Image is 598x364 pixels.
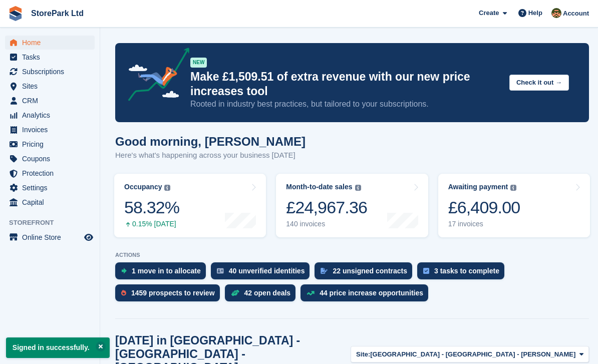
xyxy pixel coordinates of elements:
div: 1 move in to allocate [132,267,201,275]
span: Coupons [22,152,82,166]
div: 58.32% [124,197,179,218]
span: Online Store [22,230,82,244]
div: £6,409.00 [448,197,520,218]
span: Analytics [22,108,82,122]
button: Site: [GEOGRAPHIC_DATA] - [GEOGRAPHIC_DATA] - [PERSON_NAME] [351,346,589,362]
button: Check it out → [509,75,569,91]
a: menu [5,181,95,195]
div: 1459 prospects to review [131,289,215,297]
a: menu [5,94,95,108]
span: Tasks [22,50,82,64]
span: Invoices [22,123,82,137]
a: 42 open deals [225,284,301,306]
img: task-75834270c22a3079a89374b754ae025e5fb1db73e45f91037f5363f120a921f8.svg [423,268,429,274]
img: stora-icon-8386f47178a22dfd0bd8f6a31ec36ba5ce8667c1dd55bd0f319d3a0aa187defe.svg [8,6,23,21]
p: Signed in successfully. [6,337,110,358]
div: 40 unverified identities [229,267,305,275]
a: menu [5,152,95,166]
a: 3 tasks to complete [417,262,509,284]
img: deal-1b604bf984904fb50ccaf53a9ad4b4a5d6e5aea283cecdc64d6e3604feb123c2.svg [231,289,239,296]
div: Month-to-date sales [286,183,352,191]
span: Subscriptions [22,65,82,79]
span: Home [22,36,82,50]
h1: Good morning, [PERSON_NAME] [115,135,306,148]
span: Create [479,8,499,18]
a: menu [5,36,95,50]
a: Awaiting payment £6,409.00 17 invoices [438,174,590,237]
span: Sites [22,79,82,93]
div: 17 invoices [448,220,520,228]
img: move_ins_to_allocate_icon-fdf77a2bb77ea45bf5b3d319d69a93e2d87916cf1d5bf7949dd705db3b84f3ca.svg [121,268,127,274]
img: icon-info-grey-7440780725fd019a000dd9b08b2336e03edf1995a4989e88bcd33f0948082b44.svg [355,185,361,191]
p: ACTIONS [115,252,589,258]
div: NEW [190,58,207,68]
img: contract_signature_icon-13c848040528278c33f63329250d36e43548de30e8caae1d1a13099fd9432cc5.svg [321,268,328,274]
div: Occupancy [124,183,162,191]
a: 40 unverified identities [211,262,315,284]
a: 1459 prospects to review [115,284,225,306]
div: 3 tasks to complete [434,267,499,275]
span: Protection [22,166,82,180]
a: menu [5,108,95,122]
a: menu [5,166,95,180]
a: Occupancy 58.32% 0.15% [DATE] [114,174,266,237]
span: Settings [22,181,82,195]
a: menu [5,50,95,64]
a: Month-to-date sales £24,967.36 140 invoices [276,174,428,237]
img: icon-info-grey-7440780725fd019a000dd9b08b2336e03edf1995a4989e88bcd33f0948082b44.svg [510,185,516,191]
div: 0.15% [DATE] [124,220,179,228]
span: [GEOGRAPHIC_DATA] - [GEOGRAPHIC_DATA] - [PERSON_NAME] [370,349,575,359]
p: Make £1,509.51 of extra revenue with our new price increases tool [190,70,501,99]
a: menu [5,195,95,209]
div: Awaiting payment [448,183,508,191]
img: icon-info-grey-7440780725fd019a000dd9b08b2336e03edf1995a4989e88bcd33f0948082b44.svg [164,185,170,191]
p: Here's what's happening across your business [DATE] [115,150,306,161]
img: prospect-51fa495bee0391a8d652442698ab0144808aea92771e9ea1ae160a38d050c398.svg [121,290,126,296]
p: Rooted in industry best practices, but tailored to your subscriptions. [190,99,501,110]
span: Storefront [9,218,100,228]
span: Account [563,9,589,19]
a: menu [5,65,95,79]
span: CRM [22,94,82,108]
a: Preview store [83,231,95,243]
a: menu [5,230,95,244]
div: £24,967.36 [286,197,367,218]
div: 42 open deals [244,289,291,297]
a: menu [5,137,95,151]
img: price_increase_opportunities-93ffe204e8149a01c8c9dc8f82e8f89637d9d84a8eef4429ea346261dce0b2c0.svg [307,291,315,295]
div: 140 invoices [286,220,367,228]
img: Mark Butters [551,8,561,18]
img: verify_identity-adf6edd0f0f0b5bbfe63781bf79b02c33cf7c696d77639b501bdc392416b5a36.svg [217,268,224,274]
span: Capital [22,195,82,209]
a: 44 price increase opportunities [301,284,433,306]
img: price-adjustments-announcement-icon-8257ccfd72463d97f412b2fc003d46551f7dbcb40ab6d574587a9cd5c0d94... [120,48,190,105]
span: Help [528,8,542,18]
span: Pricing [22,137,82,151]
a: menu [5,79,95,93]
a: menu [5,123,95,137]
a: StorePark Ltd [27,5,88,22]
a: 1 move in to allocate [115,262,211,284]
span: Site: [356,349,370,359]
a: 22 unsigned contracts [315,262,417,284]
div: 44 price increase opportunities [320,289,423,297]
div: 22 unsigned contracts [333,267,407,275]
